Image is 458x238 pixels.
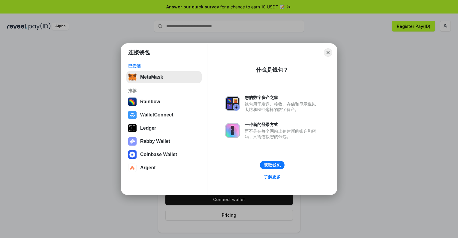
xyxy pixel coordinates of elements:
div: Ledger [140,125,156,131]
a: 了解更多 [260,173,284,181]
div: 推荐 [128,88,200,93]
div: MetaMask [140,74,163,80]
img: svg+xml,%3Csvg%20fill%3D%22none%22%20height%3D%2233%22%20viewBox%3D%220%200%2035%2033%22%20width%... [128,73,137,81]
img: svg+xml,%3Csvg%20xmlns%3D%22http%3A%2F%2Fwww.w3.org%2F2000%2Fsvg%22%20fill%3D%22none%22%20viewBox... [128,137,137,146]
div: Rainbow [140,99,160,104]
div: Argent [140,165,156,170]
button: Rainbow [126,96,202,108]
div: 钱包用于发送、接收、存储和显示像以太坊和NFT这样的数字资产。 [245,101,319,112]
div: 而不是在每个网站上创建新的账户和密码，只需连接您的钱包。 [245,128,319,139]
div: 一种新的登录方式 [245,122,319,127]
img: svg+xml,%3Csvg%20xmlns%3D%22http%3A%2F%2Fwww.w3.org%2F2000%2Fsvg%22%20fill%3D%22none%22%20viewBox... [225,123,240,138]
div: 什么是钱包？ [256,66,288,74]
div: Coinbase Wallet [140,152,177,157]
div: 获取钱包 [264,162,281,168]
button: WalletConnect [126,109,202,121]
img: svg+xml,%3Csvg%20width%3D%22120%22%20height%3D%22120%22%20viewBox%3D%220%200%20120%20120%22%20fil... [128,98,137,106]
img: svg+xml,%3Csvg%20xmlns%3D%22http%3A%2F%2Fwww.w3.org%2F2000%2Fsvg%22%20fill%3D%22none%22%20viewBox... [225,96,240,111]
img: svg+xml,%3Csvg%20width%3D%2228%22%20height%3D%2228%22%20viewBox%3D%220%200%2028%2028%22%20fill%3D... [128,164,137,172]
div: 您的数字资产之家 [245,95,319,100]
button: Coinbase Wallet [126,149,202,161]
div: WalletConnect [140,112,173,118]
img: svg+xml,%3Csvg%20width%3D%2228%22%20height%3D%2228%22%20viewBox%3D%220%200%2028%2028%22%20fill%3D... [128,150,137,159]
button: MetaMask [126,71,202,83]
div: 了解更多 [264,174,281,179]
button: Argent [126,162,202,174]
div: 已安装 [128,63,200,69]
h1: 连接钱包 [128,49,150,56]
button: Rabby Wallet [126,135,202,147]
button: 获取钱包 [260,161,285,169]
button: Close [324,48,332,57]
div: Rabby Wallet [140,139,170,144]
img: svg+xml,%3Csvg%20xmlns%3D%22http%3A%2F%2Fwww.w3.org%2F2000%2Fsvg%22%20width%3D%2228%22%20height%3... [128,124,137,132]
button: Ledger [126,122,202,134]
img: svg+xml,%3Csvg%20width%3D%2228%22%20height%3D%2228%22%20viewBox%3D%220%200%2028%2028%22%20fill%3D... [128,111,137,119]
